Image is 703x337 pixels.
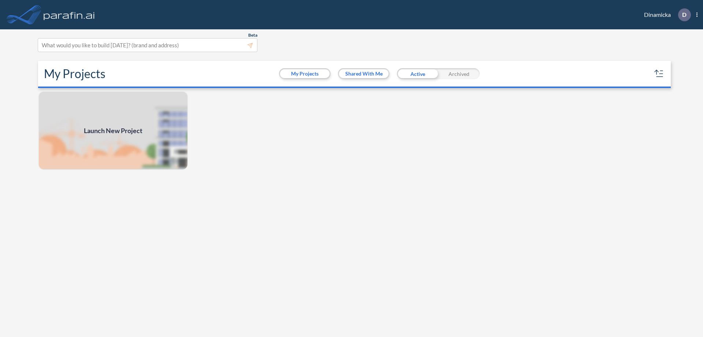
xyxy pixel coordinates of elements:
[248,32,257,38] span: Beta
[438,68,480,79] div: Archived
[397,68,438,79] div: Active
[280,69,330,78] button: My Projects
[633,8,698,21] div: Dinamicka
[44,67,105,81] h2: My Projects
[38,91,188,170] img: add
[653,68,665,80] button: sort
[84,126,142,136] span: Launch New Project
[38,91,188,170] a: Launch New Project
[339,69,388,78] button: Shared With Me
[42,7,96,22] img: logo
[682,11,687,18] p: D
